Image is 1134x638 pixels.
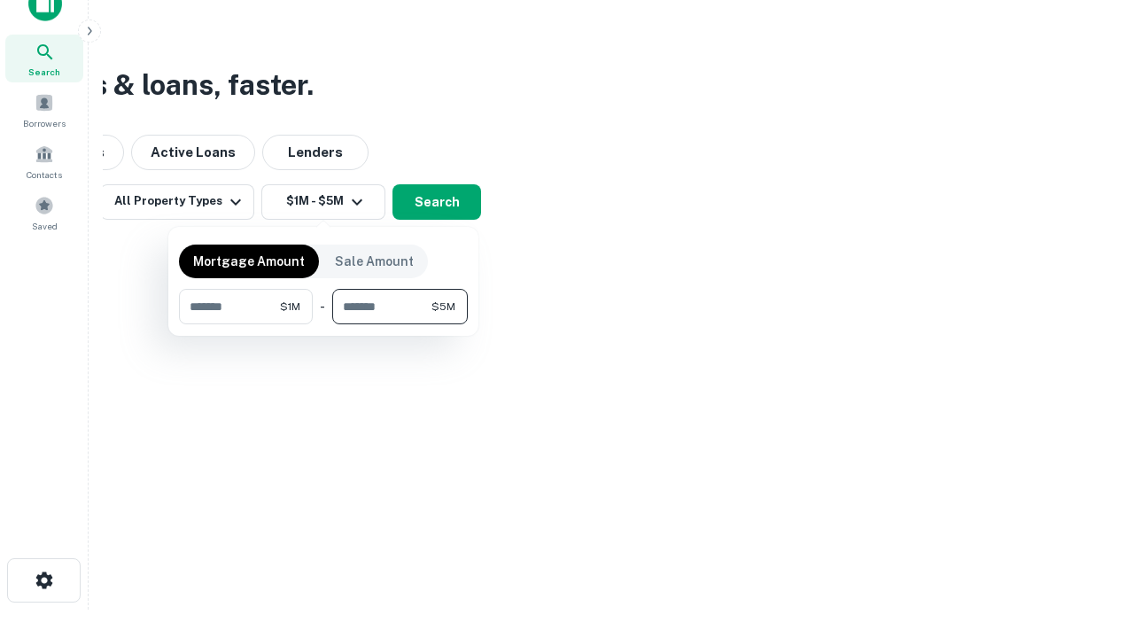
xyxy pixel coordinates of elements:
[280,299,300,315] span: $1M
[431,299,455,315] span: $5M
[193,252,305,271] p: Mortgage Amount
[335,252,414,271] p: Sale Amount
[1045,496,1134,581] iframe: Chat Widget
[320,289,325,324] div: -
